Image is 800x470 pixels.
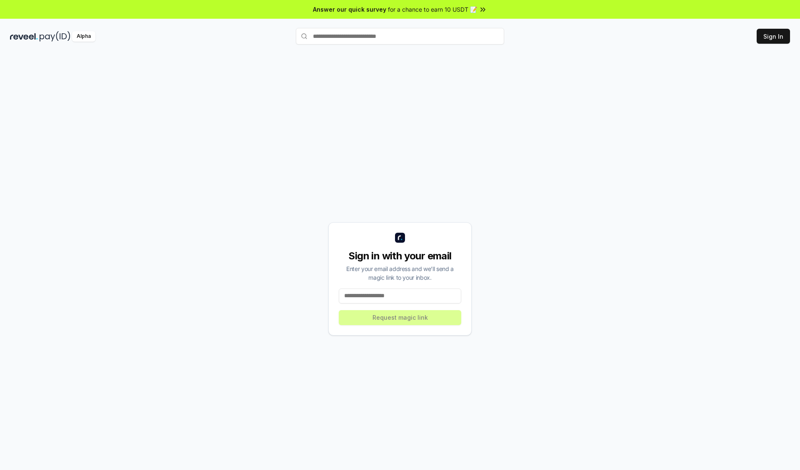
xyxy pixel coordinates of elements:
img: reveel_dark [10,31,38,42]
img: logo_small [395,233,405,243]
div: Sign in with your email [339,249,461,263]
button: Sign In [757,29,790,44]
span: Answer our quick survey [313,5,386,14]
div: Enter your email address and we’ll send a magic link to your inbox. [339,264,461,282]
span: for a chance to earn 10 USDT 📝 [388,5,477,14]
img: pay_id [40,31,70,42]
div: Alpha [72,31,95,42]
